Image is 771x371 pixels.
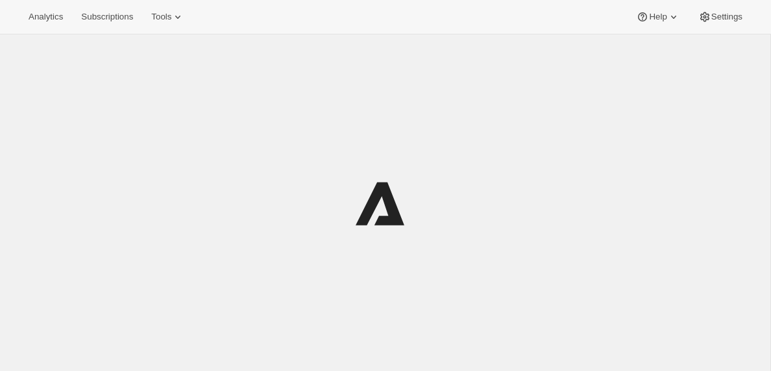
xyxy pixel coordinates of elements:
span: Subscriptions [81,12,133,22]
span: Analytics [29,12,63,22]
button: Subscriptions [73,8,141,26]
span: Tools [151,12,171,22]
button: Analytics [21,8,71,26]
button: Tools [143,8,192,26]
span: Settings [711,12,742,22]
span: Help [649,12,667,22]
button: Help [628,8,687,26]
button: Settings [691,8,750,26]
